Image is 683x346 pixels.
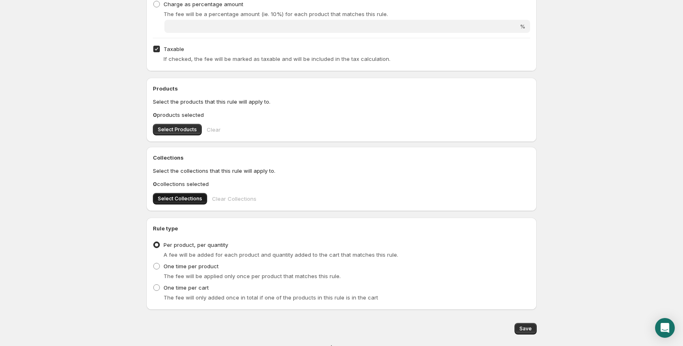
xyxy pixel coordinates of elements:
button: Select Collections [153,193,207,204]
p: The fee will be a percentage amount (ie. 10%) for each product that matches this rule. [164,10,530,18]
span: If checked, the fee will be marked as taxable and will be included in the tax calculation. [164,56,390,62]
button: Save [515,323,537,334]
b: 0 [153,111,157,118]
b: 0 [153,181,157,187]
span: % [520,23,525,30]
p: Select the products that this rule will apply to. [153,98,530,106]
p: collections selected [153,180,530,188]
div: Open Intercom Messenger [655,318,675,338]
span: One time per product [164,263,219,269]
button: Select Products [153,124,202,135]
span: Taxable [164,46,184,52]
span: Save [519,325,532,332]
h2: Collections [153,153,530,162]
span: Select Collections [158,195,202,202]
span: Select Products [158,126,197,133]
span: A fee will be added for each product and quantity added to the cart that matches this rule. [164,251,398,258]
span: One time per cart [164,284,209,291]
p: products selected [153,111,530,119]
h2: Rule type [153,224,530,232]
span: Charge as percentage amount [164,1,243,7]
span: Per product, per quantity [164,242,228,248]
span: The fee will only added once in total if one of the products in this rule is in the cart [164,294,378,301]
h2: Products [153,84,530,93]
span: The fee will be applied only once per product that matches this rule. [164,273,341,279]
p: Select the collections that this rule will apply to. [153,167,530,175]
